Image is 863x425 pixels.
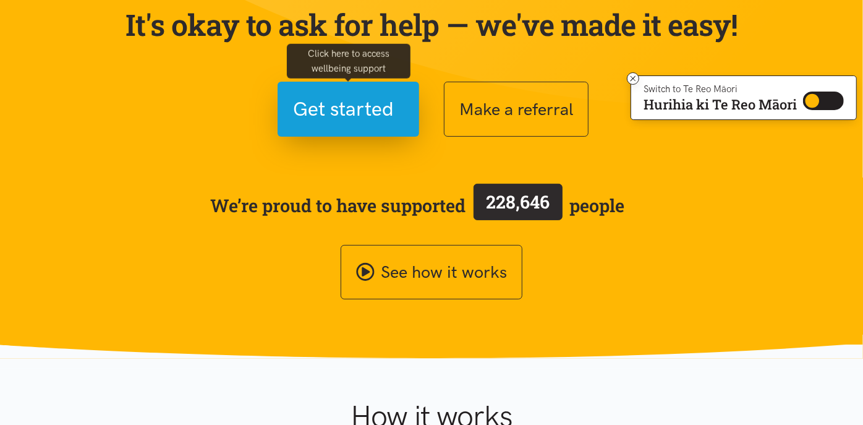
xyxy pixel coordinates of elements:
p: Switch to Te Reo Māori [644,85,797,93]
span: We’re proud to have supported people [211,181,625,230]
p: It's okay to ask for help — we've made it easy! [122,7,741,43]
p: Hurihia ki Te Reo Māori [644,99,797,110]
a: See how it works [341,245,522,300]
span: 228,646 [486,190,550,213]
button: Make a referral [444,82,589,137]
span: Get started [293,93,394,125]
a: 228,646 [466,181,570,230]
button: Get started [278,82,419,137]
div: Click here to access wellbeing support [287,43,410,78]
